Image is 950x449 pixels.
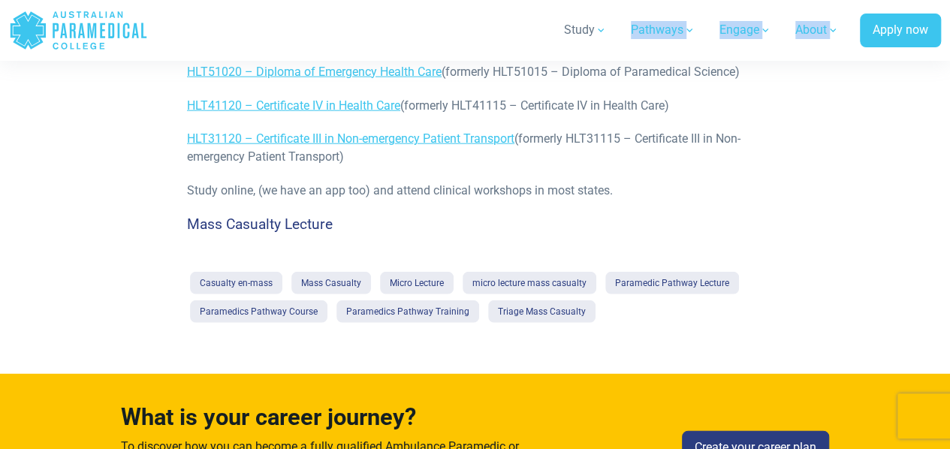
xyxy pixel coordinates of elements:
[710,9,780,51] a: Engage
[187,65,442,79] a: HLT51020 – Diploma of Emergency Health Care
[187,130,763,166] p: (formerly HLT31115 – Certificate III in Non-emergency Patient Transport)
[121,404,565,432] h4: What is your career journey?
[463,272,596,294] a: micro lecture mass casualty
[291,272,371,294] a: Mass Casualty
[605,272,739,294] a: Paramedic Pathway Lecture
[380,272,454,294] a: Micro Lecture
[336,300,479,323] a: Paramedics Pathway Training
[622,9,704,51] a: Pathways
[187,97,763,115] p: (formerly HLT41115 – Certificate IV in Health Care)
[187,98,400,113] a: HLT41120 – Certificate IV in Health Care
[190,300,327,323] a: Paramedics Pathway Course
[187,182,763,200] p: Study online, (we have an app too) and attend clinical workshops in most states.
[187,131,514,146] a: HLT31120 – Certificate III in Non-emergency Patient Transport
[555,9,616,51] a: Study
[488,300,596,323] a: Triage Mass Casualty
[860,14,941,48] a: Apply now
[9,6,148,55] a: Australian Paramedical College
[187,215,763,233] h4: Mass Casualty Lecture
[786,9,848,51] a: About
[187,63,763,81] p: (formerly HLT51015 – Diploma of Paramedical Science)
[190,272,282,294] a: Casualty en-mass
